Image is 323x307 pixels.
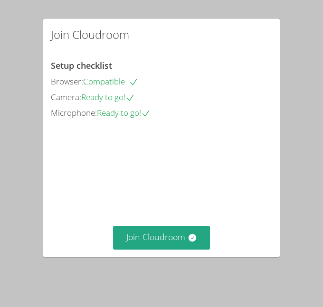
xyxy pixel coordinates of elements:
[51,92,81,102] span: Camera:
[97,107,151,118] span: Ready to go!
[81,92,135,102] span: Ready to go!
[83,76,138,87] span: Compatible
[51,107,97,118] span: Microphone:
[113,226,210,249] button: Join Cloudroom
[51,76,83,87] span: Browser:
[51,26,129,43] h2: Join Cloudroom
[51,60,112,71] span: Setup checklist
